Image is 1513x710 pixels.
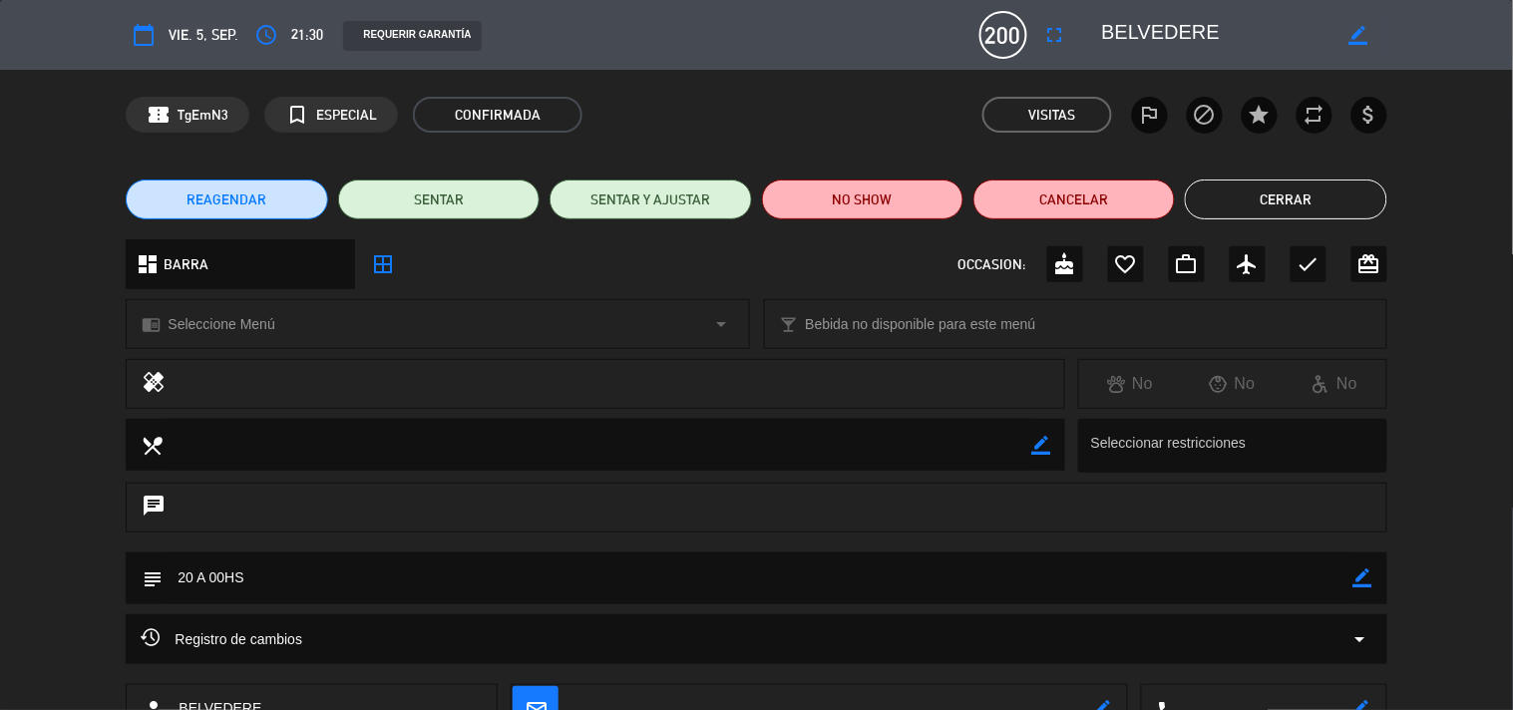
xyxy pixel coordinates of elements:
i: border_color [1348,26,1367,45]
div: No [1079,371,1182,397]
button: SENTAR [338,179,540,219]
i: attach_money [1357,103,1381,127]
i: chrome_reader_mode [142,315,161,334]
i: calendar_today [132,23,156,47]
span: vie. 5, sep. [169,23,238,47]
span: 200 [979,11,1027,59]
span: REAGENDAR [188,189,267,210]
i: border_color [1353,568,1372,587]
button: fullscreen [1037,17,1073,53]
span: TgEmN3 [178,104,228,127]
i: favorite_border [1114,252,1138,276]
div: No [1284,371,1386,397]
div: No [1181,371,1284,397]
i: block [1193,103,1217,127]
i: work_outline [1175,252,1199,276]
span: OCCASION: [958,253,1026,276]
em: Visitas [1028,104,1075,127]
i: cake [1053,252,1077,276]
span: Registro de cambios [141,627,302,651]
i: subject [141,567,163,589]
i: card_giftcard [1357,252,1381,276]
span: confirmation_number [147,103,171,127]
button: calendar_today [126,17,162,53]
i: local_bar [780,315,799,334]
button: NO SHOW [762,179,963,219]
i: healing [142,370,166,398]
i: arrow_drop_down [1348,627,1372,651]
i: turned_in_not [285,103,309,127]
i: outlined_flag [1138,103,1162,127]
i: dashboard [136,252,160,276]
i: border_color [1031,436,1050,455]
i: border_all [371,252,395,276]
span: BARRA [164,253,208,276]
i: repeat [1303,103,1326,127]
span: 21:30 [291,23,323,47]
i: access_time [254,23,278,47]
button: Cancelar [973,179,1175,219]
i: check [1297,252,1321,276]
div: REQUERIR GARANTÍA [343,21,481,51]
span: Seleccione Menú [168,313,274,336]
i: local_dining [141,434,163,456]
button: REAGENDAR [126,179,327,219]
button: Cerrar [1185,179,1386,219]
span: ESPECIAL [316,104,377,127]
button: access_time [248,17,284,53]
span: CONFIRMADA [413,97,582,133]
i: chat [142,494,166,522]
i: fullscreen [1043,23,1067,47]
span: Bebida no disponible para este menú [806,313,1036,336]
i: star [1248,103,1272,127]
i: airplanemode_active [1236,252,1260,276]
i: arrow_drop_down [710,312,734,336]
button: SENTAR Y AJUSTAR [550,179,751,219]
